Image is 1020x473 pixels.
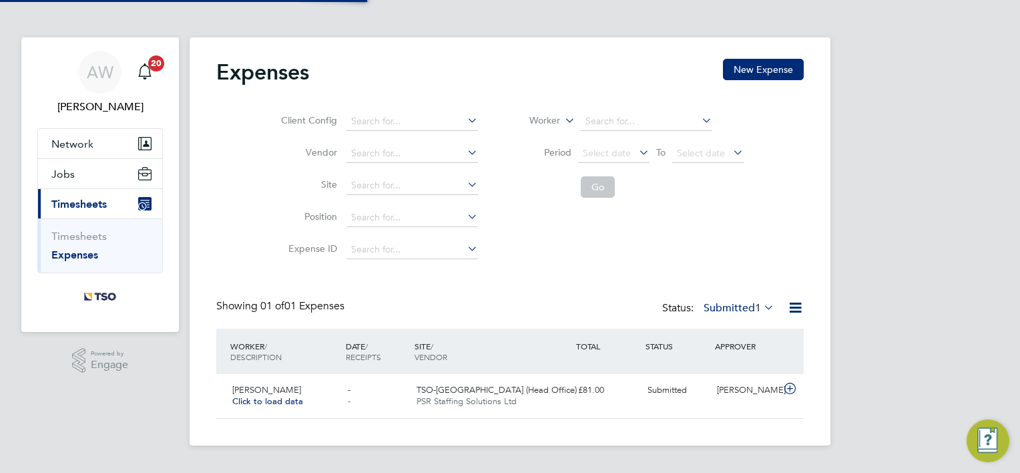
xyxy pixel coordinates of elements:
span: To [652,144,670,161]
span: Click to load data [232,396,303,407]
span: RECEIPTS [346,351,381,362]
span: Engage [91,359,128,371]
div: APPROVER [712,334,781,358]
div: SITE [411,334,573,369]
input: Search for... [346,176,478,195]
span: / [264,341,267,351]
a: AW[PERSON_NAME] [37,51,163,115]
span: / [365,341,368,351]
span: [PERSON_NAME] [232,384,301,396]
button: Network [38,129,162,158]
div: Timesheets [38,218,162,273]
div: £81.00 [573,379,642,402]
span: PSR Staffing Solutions Ltd [417,396,517,407]
span: - [348,384,350,396]
span: VENDOR [415,351,447,362]
label: Submitted [704,301,774,315]
span: 01 of [260,299,284,313]
button: Go [581,176,615,198]
input: Search for... [346,144,478,163]
span: 01 Expenses [260,299,344,313]
label: Site [277,178,337,190]
span: Select date [583,147,631,159]
button: Timesheets [38,189,162,218]
span: / [431,341,433,351]
label: Vendor [277,146,337,158]
label: Client Config [277,114,337,126]
span: Timesheets [51,198,107,210]
span: 20 [148,55,164,71]
span: Alistair Williams [37,99,163,115]
label: Expense ID [277,243,337,255]
input: Search for... [346,241,478,259]
button: Jobs [38,159,162,188]
nav: Main navigation [21,37,179,332]
div: STATUS [642,334,712,358]
div: DATE [342,334,412,369]
span: Select date [677,147,725,159]
button: Engage Resource Center [967,420,1009,462]
label: Worker [500,114,560,128]
span: TSO-[GEOGRAPHIC_DATA] (Head Office) [417,384,577,396]
button: New Expense [723,59,804,80]
h2: Expenses [216,59,309,86]
span: AW [87,63,113,81]
input: Search for... [346,112,478,131]
label: Position [277,210,337,222]
div: Status: [662,299,777,318]
img: tso-uk-logo-retina.png [77,287,123,308]
span: DESCRIPTION [230,351,282,362]
div: [PERSON_NAME] [712,379,781,402]
a: Expenses [51,249,98,261]
div: WORKER [227,334,342,369]
a: Go to home page [37,287,163,308]
a: Powered byEngage [72,348,129,373]
a: 20 [132,51,158,94]
div: TOTAL [573,334,642,358]
label: Period [511,146,571,158]
input: Search for... [581,112,712,131]
span: Submitted [648,384,687,396]
span: Network [51,138,93,150]
span: Powered by [91,348,128,359]
span: 1 [755,301,761,315]
input: Search for... [346,208,478,227]
a: Timesheets [51,230,107,243]
span: - [348,396,350,407]
div: Showing [216,299,347,313]
span: Jobs [51,168,75,180]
